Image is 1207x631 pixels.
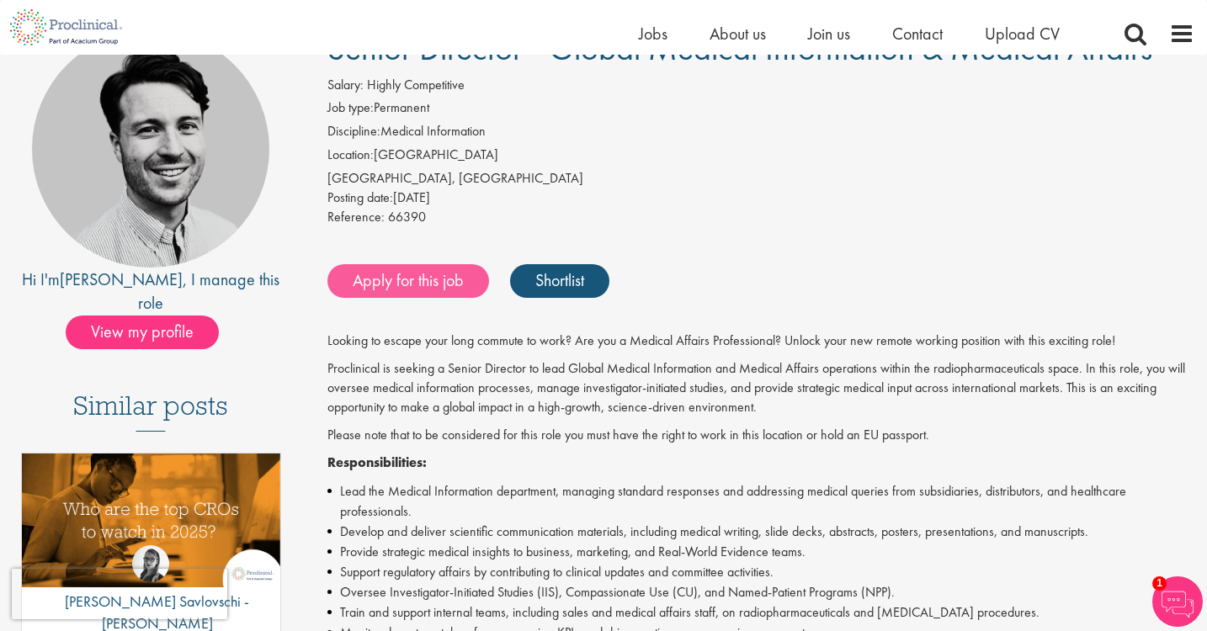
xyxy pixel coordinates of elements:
[327,98,374,118] label: Job type:
[60,268,183,290] a: [PERSON_NAME]
[327,188,393,206] span: Posting date:
[327,359,1195,417] p: Proclinical is seeking a Senior Director to lead Global Medical Information and Medical Affairs o...
[327,542,1195,562] li: Provide strategic medical insights to business, marketing, and Real-World Evidence teams.
[808,23,850,45] a: Join us
[327,122,1195,146] li: Medical Information
[367,76,465,93] span: Highly Competitive
[66,315,219,349] span: View my profile
[327,122,380,141] label: Discipline:
[32,30,269,268] img: imeage of recruiter Thomas Pinnock
[327,146,1195,169] li: [GEOGRAPHIC_DATA]
[892,23,943,45] a: Contact
[327,562,1195,582] li: Support regulatory affairs by contributing to clinical updates and committee activities.
[327,208,385,227] label: Reference:
[985,23,1060,45] a: Upload CV
[327,331,1195,351] p: Looking to escape your long commute to work? Are you a Medical Affairs Professional? Unlock your ...
[66,319,236,341] a: View my profile
[73,391,228,432] h3: Similar posts
[327,453,427,471] strong: Responsibilities:
[639,23,667,45] a: Jobs
[22,453,280,602] a: Link to a post
[327,188,1195,208] div: [DATE]
[327,76,364,95] label: Salary:
[327,426,1195,445] p: Please note that to be considered for this role you must have the right to work in this location ...
[388,208,426,225] span: 66390
[327,602,1195,623] li: Train and support internal teams, including sales and medical affairs staff, on radiopharmaceutic...
[1152,576,1203,627] img: Chatbot
[12,569,227,619] iframe: reCAPTCHA
[327,481,1195,522] li: Lead the Medical Information department, managing standard responses and addressing medical queri...
[327,264,489,298] a: Apply for this job
[1152,576,1167,591] span: 1
[327,146,374,165] label: Location:
[132,545,169,582] img: Theodora Savlovschi - Wicks
[327,522,1195,542] li: Develop and deliver scientific communication materials, including medical writing, slide decks, a...
[710,23,766,45] a: About us
[327,582,1195,602] li: Oversee Investigator-Initiated Studies (IIS), Compassionate Use (CU), and Named-Patient Programs ...
[327,169,1195,188] div: [GEOGRAPHIC_DATA], [GEOGRAPHIC_DATA]
[13,268,290,315] div: Hi I'm , I manage this role
[22,453,280,587] img: Top 10 CROs 2025 | Proclinical
[327,98,1195,122] li: Permanent
[510,264,609,298] a: Shortlist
